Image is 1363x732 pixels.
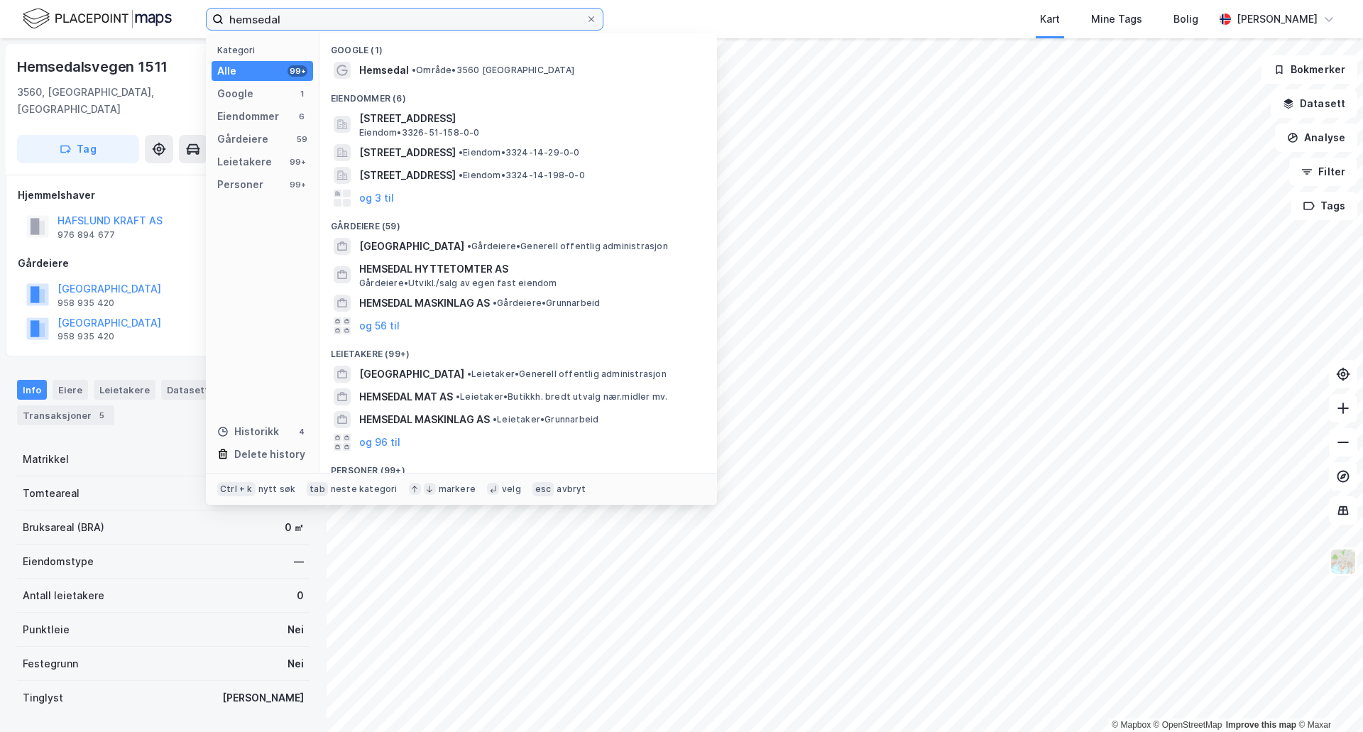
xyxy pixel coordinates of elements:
div: Eiendomstype [23,553,94,570]
div: Delete history [234,446,305,463]
div: 958 935 420 [58,331,114,342]
div: Eiere [53,380,88,400]
span: Gårdeiere • Grunnarbeid [493,297,600,309]
div: Google [217,85,253,102]
span: HEMSEDAL MASKINLAG AS [359,411,490,428]
button: og 3 til [359,190,394,207]
input: Søk på adresse, matrikkel, gårdeiere, leietakere eller personer [224,9,586,30]
div: Kategori [217,45,313,55]
div: 1 [296,88,307,99]
span: • [456,391,460,402]
button: Filter [1289,158,1357,186]
div: Mine Tags [1091,11,1142,28]
span: Gårdeiere • Utvikl./salg av egen fast eiendom [359,278,557,289]
span: Leietaker • Generell offentlig administrasjon [467,368,667,380]
div: Datasett [161,380,214,400]
div: Matrikkel [23,451,69,468]
span: Hemsedal [359,62,409,79]
div: Bolig [1173,11,1198,28]
div: 976 894 677 [58,229,115,241]
a: Mapbox [1112,720,1151,730]
span: [STREET_ADDRESS] [359,144,456,161]
button: Analyse [1275,124,1357,152]
button: Bokmerker [1261,55,1357,84]
button: Tags [1291,192,1357,220]
div: Info [17,380,47,400]
div: [PERSON_NAME] [1237,11,1318,28]
div: Hemsedalsvegen 1511 [17,55,170,78]
div: 99+ [288,65,307,77]
div: Nei [288,621,304,638]
div: Transaksjoner [17,405,114,425]
div: Google (1) [319,33,717,59]
span: Leietaker • Grunnarbeid [493,414,598,425]
span: HEMSEDAL MASKINLAG AS [359,295,490,312]
iframe: Chat Widget [1292,664,1363,732]
div: Gårdeiere (59) [319,209,717,235]
div: Antall leietakere [23,587,104,604]
div: tab [307,482,328,496]
button: og 56 til [359,317,400,334]
div: Eiendommer [217,108,279,125]
span: HEMSEDAL MAT AS [359,388,453,405]
div: Gårdeiere [18,255,309,272]
span: [GEOGRAPHIC_DATA] [359,366,464,383]
div: Festegrunn [23,655,78,672]
span: HEMSEDAL HYTTETOMTER AS [359,261,700,278]
span: Gårdeiere • Generell offentlig administrasjon [467,241,668,252]
div: Historikk [217,423,279,440]
div: Nei [288,655,304,672]
span: • [412,65,416,75]
img: logo.f888ab2527a4732fd821a326f86c7f29.svg [23,6,172,31]
div: 958 935 420 [58,297,114,309]
div: velg [502,484,521,495]
a: OpenStreetMap [1154,720,1222,730]
div: 5 [94,408,109,422]
span: • [459,170,463,180]
div: 4 [296,426,307,437]
div: avbryt [557,484,586,495]
span: [STREET_ADDRESS] [359,110,700,127]
div: Tinglyst [23,689,63,706]
div: [PERSON_NAME] [222,689,304,706]
span: Område • 3560 [GEOGRAPHIC_DATA] [412,65,574,76]
button: og 96 til [359,434,400,451]
img: Z [1330,548,1357,575]
span: Eiendom • 3324-14-29-0-0 [459,147,580,158]
div: Alle [217,62,236,80]
span: [GEOGRAPHIC_DATA] [359,238,464,255]
span: • [459,147,463,158]
div: Punktleie [23,621,70,638]
div: 99+ [288,156,307,168]
span: [STREET_ADDRESS] [359,167,456,184]
div: 0 [297,587,304,604]
div: Hjemmelshaver [18,187,309,204]
div: 6 [296,111,307,122]
div: Personer [217,176,263,193]
div: Personer (99+) [319,454,717,479]
span: • [493,414,497,425]
div: 59 [296,133,307,145]
div: Tomteareal [23,485,80,502]
div: Gårdeiere [217,131,268,148]
span: • [467,241,471,251]
div: Eiendommer (6) [319,82,717,107]
span: Eiendom • 3324-14-198-0-0 [459,170,585,181]
a: Improve this map [1226,720,1296,730]
span: Eiendom • 3326-51-158-0-0 [359,127,480,138]
span: Leietaker • Butikkh. bredt utvalg nær.midler mv. [456,391,667,403]
div: 3560, [GEOGRAPHIC_DATA], [GEOGRAPHIC_DATA] [17,84,232,118]
div: esc [532,482,554,496]
button: Tag [17,135,139,163]
div: 99+ [288,179,307,190]
div: Kart [1040,11,1060,28]
div: Leietakere [94,380,155,400]
div: Bruksareal (BRA) [23,519,104,536]
span: • [493,297,497,308]
div: Ctrl + k [217,482,256,496]
div: markere [439,484,476,495]
div: Leietakere (99+) [319,337,717,363]
div: — [294,553,304,570]
button: Datasett [1271,89,1357,118]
